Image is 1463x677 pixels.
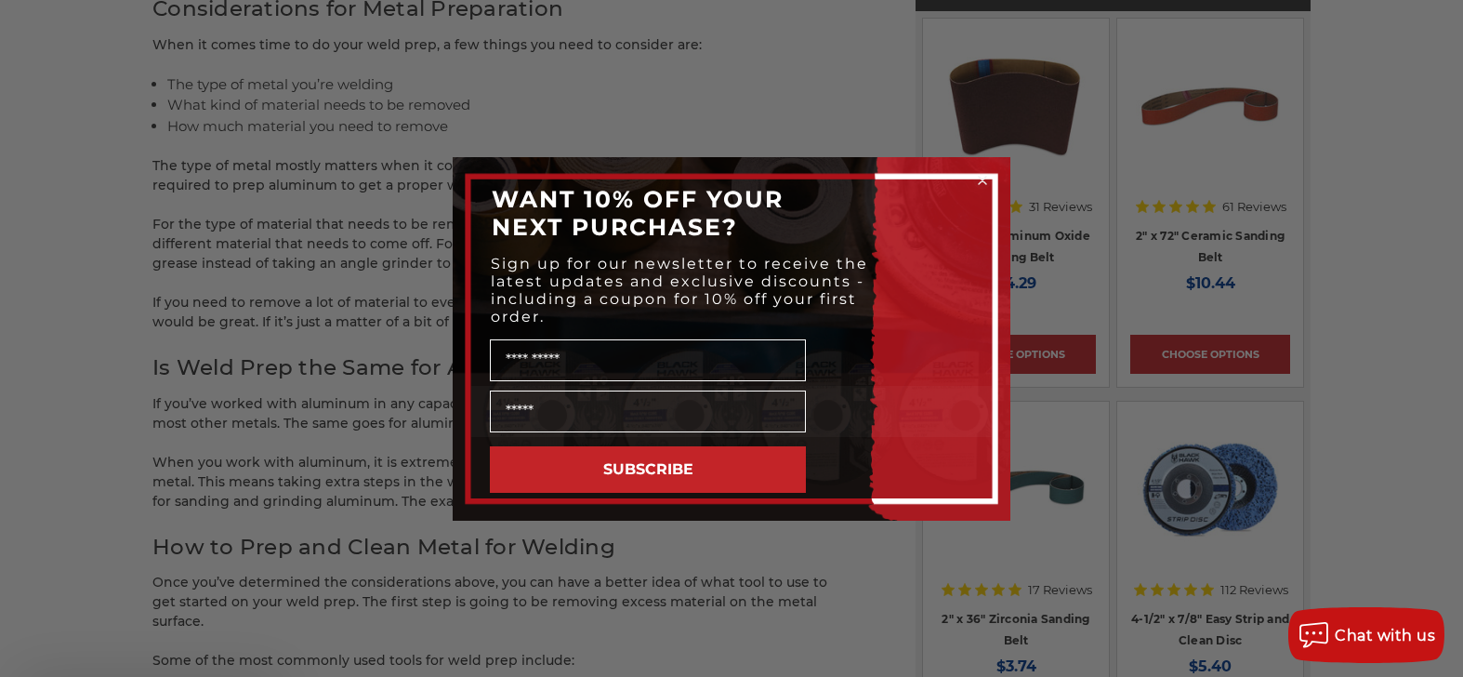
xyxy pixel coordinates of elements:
[490,446,806,493] button: SUBSCRIBE
[492,185,784,241] span: WANT 10% OFF YOUR NEXT PURCHASE?
[1335,627,1435,644] span: Chat with us
[491,255,868,325] span: Sign up for our newsletter to receive the latest updates and exclusive discounts - including a co...
[490,391,806,432] input: Email
[1288,607,1444,663] button: Chat with us
[973,171,992,190] button: Close dialog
